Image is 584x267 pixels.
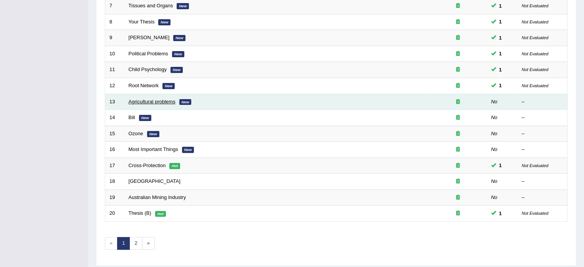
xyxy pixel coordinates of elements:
div: – [522,146,563,153]
div: – [522,130,563,138]
small: Not Evaluated [522,51,548,56]
span: You cannot take this question anymore [496,2,505,10]
a: Australian Mining Industry [129,194,186,200]
em: New [179,99,192,105]
span: « [105,237,117,250]
span: You cannot take this question anymore [496,50,505,58]
small: Not Evaluated [522,20,548,24]
td: 19 [105,189,124,206]
div: Exam occurring question [433,18,483,26]
small: Not Evaluated [522,35,548,40]
div: Exam occurring question [433,178,483,185]
em: No [491,99,498,104]
td: 12 [105,78,124,94]
a: Your Thesis [129,19,155,25]
div: Exam occurring question [433,194,483,201]
small: Not Evaluated [522,211,548,216]
em: No [491,114,498,120]
td: 14 [105,110,124,126]
div: Exam occurring question [433,146,483,153]
span: You cannot take this question anymore [496,66,505,74]
div: Exam occurring question [433,34,483,41]
span: You cannot take this question anymore [496,81,505,90]
a: Agricultural problems [129,99,175,104]
div: – [522,98,563,106]
div: – [522,178,563,185]
em: New [177,3,189,9]
div: Exam occurring question [433,82,483,90]
em: New [162,83,175,89]
div: Exam occurring question [433,98,483,106]
a: » [142,237,155,250]
small: Not Evaluated [522,67,548,72]
em: New [158,19,170,25]
em: No [491,131,498,136]
a: Cross-Protection [129,163,166,168]
a: Child Psychology [129,66,167,72]
span: You cannot take this question anymore [496,18,505,26]
td: 11 [105,62,124,78]
div: – [522,114,563,121]
a: [PERSON_NAME] [129,35,170,40]
em: No [491,146,498,152]
td: 17 [105,158,124,174]
span: You cannot take this question anymore [496,209,505,217]
div: Exam occurring question [433,50,483,58]
div: Exam occurring question [433,114,483,121]
td: 18 [105,174,124,190]
a: [GEOGRAPHIC_DATA] [129,178,180,184]
a: Tissues and Organs [129,3,173,8]
div: Exam occurring question [433,66,483,73]
td: 8 [105,14,124,30]
em: New [173,35,185,41]
em: New [139,115,151,121]
em: No [491,178,498,184]
em: Hot [155,211,166,217]
td: 15 [105,126,124,142]
a: Political Problems [129,51,168,56]
div: Exam occurring question [433,130,483,138]
span: You cannot take this question anymore [496,34,505,42]
div: Exam occurring question [433,210,483,217]
a: Most Important Things [129,146,178,152]
em: No [491,194,498,200]
a: Root Network [129,83,159,88]
td: 16 [105,142,124,158]
a: Thesis (B) [129,210,151,216]
td: 13 [105,94,124,110]
td: 20 [105,206,124,222]
span: You cannot take this question anymore [496,161,505,169]
td: 10 [105,46,124,62]
small: Not Evaluated [522,3,548,8]
a: Bill [129,114,135,120]
small: Not Evaluated [522,83,548,88]
a: 1 [117,237,130,250]
em: New [170,67,183,73]
div: Exam occurring question [433,162,483,169]
em: Hot [169,163,180,169]
a: Ozone [129,131,143,136]
em: New [172,51,184,57]
div: Exam occurring question [433,2,483,10]
a: 2 [129,237,142,250]
em: New [182,147,194,153]
small: Not Evaluated [522,163,548,168]
div: – [522,194,563,201]
em: New [147,131,159,137]
td: 9 [105,30,124,46]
